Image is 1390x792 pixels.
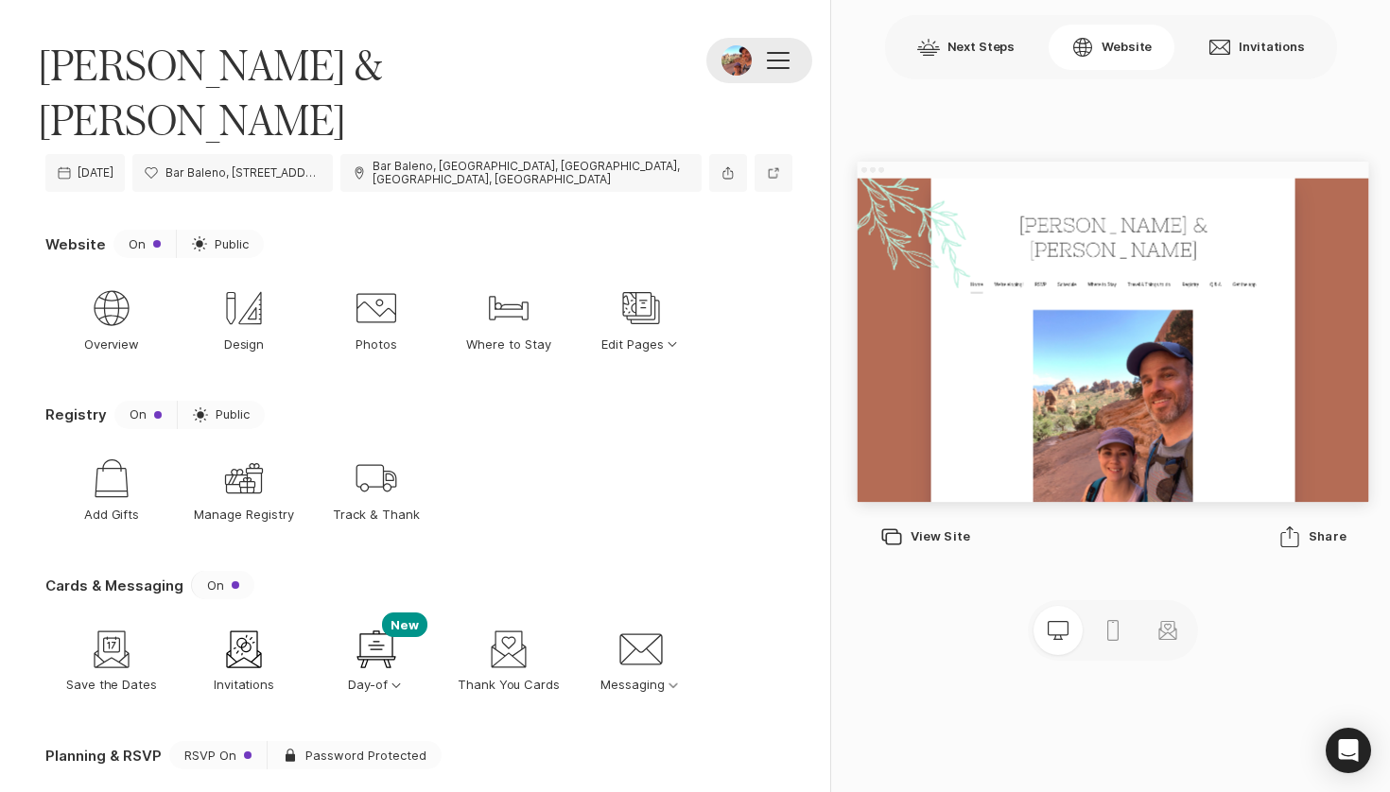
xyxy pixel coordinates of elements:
[939,261,969,305] a: Q & A
[45,405,107,424] p: Registry
[178,607,310,713] a: Invitations
[340,154,703,192] a: Bar Baleno, [GEOGRAPHIC_DATA], [GEOGRAPHIC_DATA], [GEOGRAPHIC_DATA], [GEOGRAPHIC_DATA]
[365,263,443,303] p: We're eloping!
[354,627,399,672] div: Day-of
[486,627,531,672] div: Thank You Cards
[1186,25,1328,70] button: Invitations
[302,261,335,305] a: Home
[310,607,443,713] button: NewDay-of
[221,456,267,501] div: Manage Registry
[45,234,106,254] p: Website
[84,336,140,353] p: Overview
[356,336,397,353] p: Photos
[191,571,254,599] button: On
[880,525,970,548] div: View Site
[221,627,267,672] div: Invitations
[348,677,406,694] p: Day-of
[614,263,689,303] p: Where to Stay
[614,261,689,305] a: Where to Stay
[720,261,834,305] a: Travel & Things to do
[864,263,909,303] p: Registry
[601,336,681,353] p: Edit Pages
[178,437,310,542] a: Manage Registry
[1103,619,1125,642] svg: Preview mobile
[45,576,183,595] p: Cards & Messaging
[1326,728,1371,773] div: Open Intercom Messenger
[618,627,664,672] div: Messaging
[176,230,264,258] a: Public
[533,261,583,305] a: Schedule
[939,263,969,303] p: Q & A
[466,336,551,353] p: Where to Stay
[458,677,561,694] p: Thank You Cards
[89,285,134,331] div: Overview
[177,401,265,429] button: Public
[224,336,265,353] p: Design
[443,266,575,371] a: Where to Stay
[1279,525,1347,548] div: Share
[473,263,503,303] p: RSVP
[1048,619,1070,642] svg: Preview desktop
[132,154,332,192] a: Bar Baleno, [STREET_ADDRESS]
[45,607,178,713] a: Save the Dates
[78,166,113,180] span: [DATE]
[1049,25,1174,70] button: Website
[600,677,682,694] p: Messaging
[221,285,267,331] div: Design
[473,261,503,305] a: RSVP
[575,607,707,713] button: Messaging
[709,154,747,192] button: Share event information
[443,607,575,713] a: Thank You Cards
[365,261,443,305] a: We're eloping!
[45,266,178,371] a: Overview
[755,154,792,192] a: Preview website
[354,285,399,331] div: Photos
[178,266,310,371] a: Design
[165,166,321,180] p: Bar Baleno, 209 Monticello Rd, Charlottesville, VA 22902, USA
[305,749,426,763] span: Password Protected
[214,677,275,694] p: Invitations
[618,285,664,331] div: Edit Pages
[999,261,1061,305] a: Get the app
[354,456,399,501] div: Track & Thank
[114,401,177,429] button: On
[575,266,707,371] button: Edit Pages
[89,627,134,672] div: Save the Dates
[113,230,176,258] button: On
[215,235,249,252] span: Public
[38,38,669,146] span: [PERSON_NAME] & [PERSON_NAME]
[169,741,267,769] button: RSVP On
[216,407,250,422] span: Public
[302,263,335,303] p: Home
[864,261,909,305] a: Registry
[267,741,442,769] button: Password Protected
[720,263,834,303] p: Travel & Things to do
[382,612,427,637] p: New
[721,45,752,76] img: Event Photo
[486,285,531,331] div: Where to Stay
[895,25,1038,70] button: Next Steps
[194,506,294,523] p: Manage Registry
[45,437,178,542] a: Add Gifts
[333,506,420,523] p: Track & Thank
[84,506,140,523] p: Add Gifts
[310,437,443,542] a: Track & Thank
[89,456,134,501] div: Add Gifts
[533,263,583,303] p: Schedule
[45,154,125,192] a: [DATE]
[66,677,158,694] p: Save the Dates
[310,266,443,371] a: Photos
[999,263,1061,303] p: Get the app
[45,746,162,766] p: Planning & RSVP
[1157,619,1180,642] svg: Preview matching stationery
